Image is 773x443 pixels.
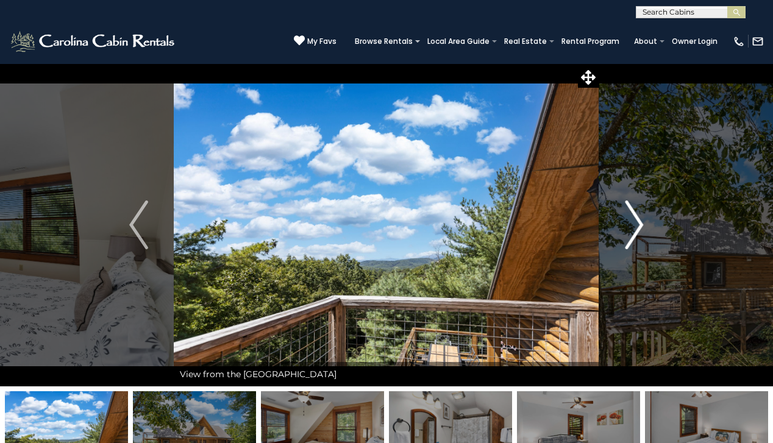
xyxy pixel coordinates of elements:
[625,200,643,249] img: arrow
[628,33,663,50] a: About
[421,33,496,50] a: Local Area Guide
[733,35,745,48] img: phone-regular-white.png
[349,33,419,50] a: Browse Rentals
[307,36,337,47] span: My Favs
[555,33,625,50] a: Rental Program
[104,63,174,386] button: Previous
[752,35,764,48] img: mail-regular-white.png
[294,35,337,48] a: My Favs
[599,63,669,386] button: Next
[498,33,553,50] a: Real Estate
[174,362,599,386] div: View from the [GEOGRAPHIC_DATA]
[9,29,178,54] img: White-1-2.png
[129,200,148,249] img: arrow
[666,33,724,50] a: Owner Login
